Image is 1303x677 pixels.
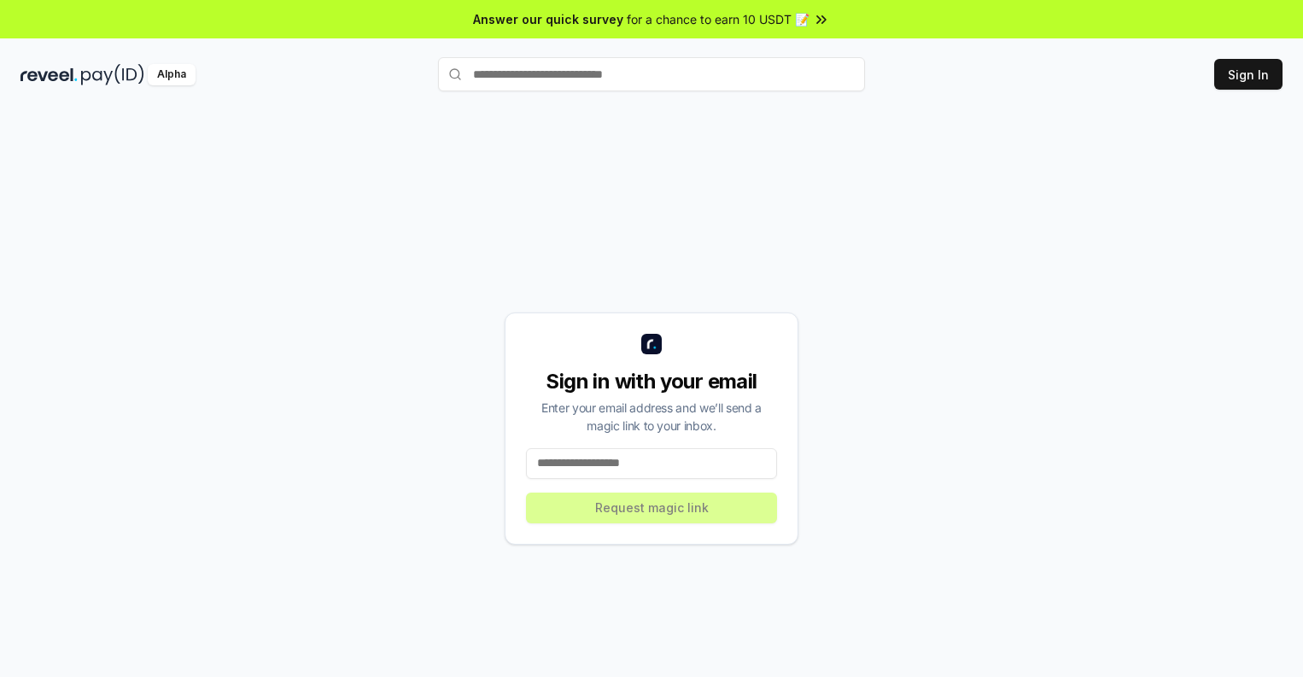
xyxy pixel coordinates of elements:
[641,334,662,354] img: logo_small
[81,64,144,85] img: pay_id
[1214,59,1283,90] button: Sign In
[526,399,777,435] div: Enter your email address and we’ll send a magic link to your inbox.
[526,368,777,395] div: Sign in with your email
[473,10,623,28] span: Answer our quick survey
[20,64,78,85] img: reveel_dark
[627,10,809,28] span: for a chance to earn 10 USDT 📝
[148,64,196,85] div: Alpha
